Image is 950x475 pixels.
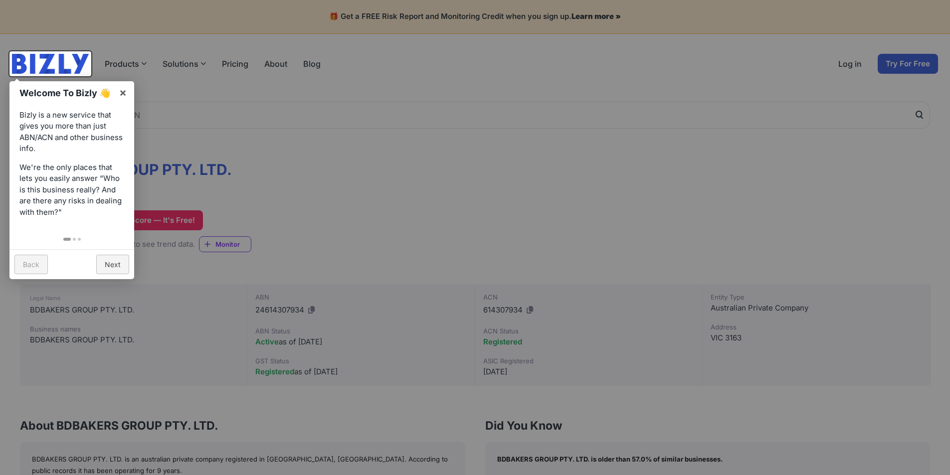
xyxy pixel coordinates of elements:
[96,255,129,274] a: Next
[19,162,124,218] p: We're the only places that lets you easily answer “Who is this business really? And are there any...
[19,110,124,155] p: Bizly is a new service that gives you more than just ABN/ACN and other business info.
[112,81,134,104] a: ×
[19,86,114,100] h1: Welcome To Bizly 👋
[14,255,48,274] a: Back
